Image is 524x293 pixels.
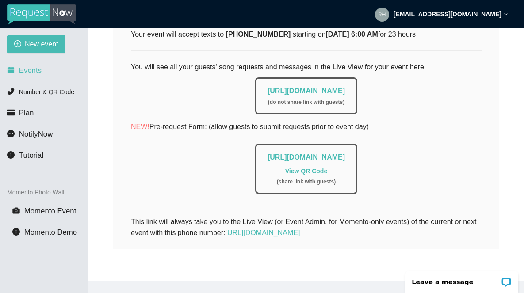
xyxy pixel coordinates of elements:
[394,11,501,18] strong: [EMAIL_ADDRESS][DOMAIN_NAME]
[19,88,74,95] span: Number & QR Code
[24,228,77,236] span: Momento Demo
[7,130,15,137] span: message
[226,30,291,38] b: [PHONE_NUMBER]
[7,151,15,159] span: info-circle
[19,66,42,75] span: Events
[325,30,378,38] b: [DATE] 6:00 AM
[7,109,15,116] span: credit-card
[14,40,21,49] span: plus-circle
[25,38,58,49] span: New event
[19,109,34,117] span: Plan
[19,151,43,160] span: Tutorial
[131,121,482,132] p: Pre-request Form: (allow guests to submit requests prior to event day)
[400,265,524,293] iframe: LiveChat chat widget
[268,98,345,107] div: ( do not share link with guests )
[12,207,20,214] span: camera
[7,88,15,95] span: phone
[131,216,482,238] div: This link will always take you to the Live View (or Event Admin, for Momento-only events) of the ...
[19,130,53,138] span: NotifyNow
[131,61,482,205] div: You will see all your guests' song requests and messages in the Live View for your event here:
[268,153,345,161] a: [URL][DOMAIN_NAME]
[131,29,482,40] div: Your event will accept texts to starting on for 23 hours
[268,178,345,186] div: ( share link with guests )
[7,66,15,74] span: calendar
[12,228,20,236] span: info-circle
[131,123,149,130] span: NEW!
[7,4,76,25] img: RequestNow
[375,8,389,22] img: aaa7bb0bfbf9eacfe7a42b5dcf2cbb08
[7,35,65,53] button: plus-circleNew event
[24,207,76,215] span: Momento Event
[285,167,327,175] a: View QR Code
[225,229,300,236] a: [URL][DOMAIN_NAME]
[504,12,508,16] span: down
[268,87,345,95] a: [URL][DOMAIN_NAME]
